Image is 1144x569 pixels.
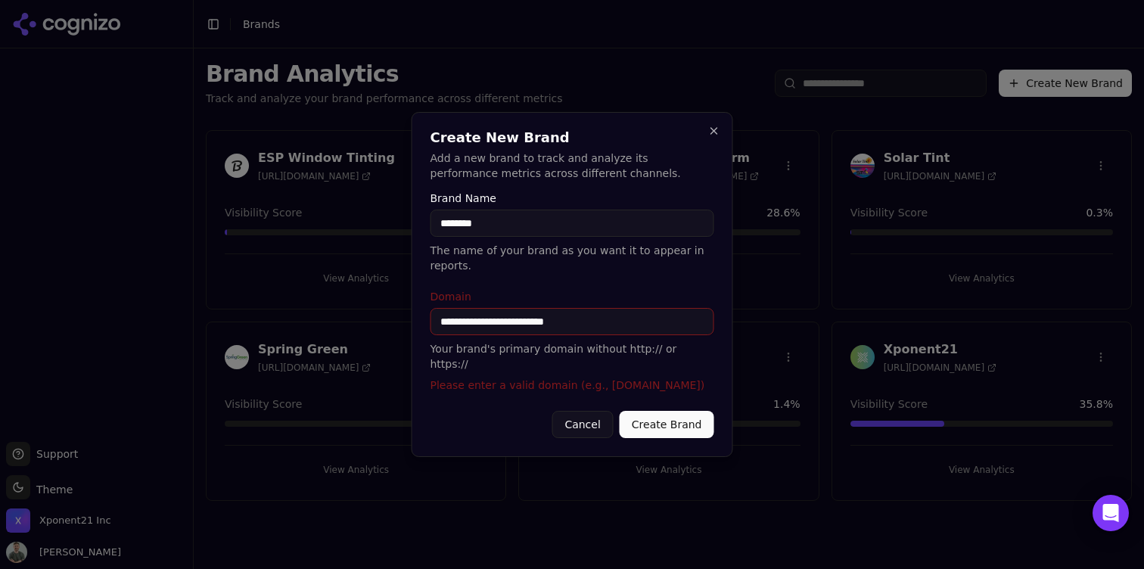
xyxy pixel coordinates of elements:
p: Your brand's primary domain without http:// or https:// [431,341,714,372]
p: The name of your brand as you want it to appear in reports. [431,243,714,273]
p: Add a new brand to track and analyze its performance metrics across different channels. [431,151,714,181]
label: Domain [431,291,714,302]
p: Please enter a valid domain (e.g., [DOMAIN_NAME]) [431,378,714,393]
label: Brand Name [431,193,714,204]
button: Cancel [552,411,613,438]
h2: Create New Brand [431,131,714,145]
button: Create Brand [620,411,714,438]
